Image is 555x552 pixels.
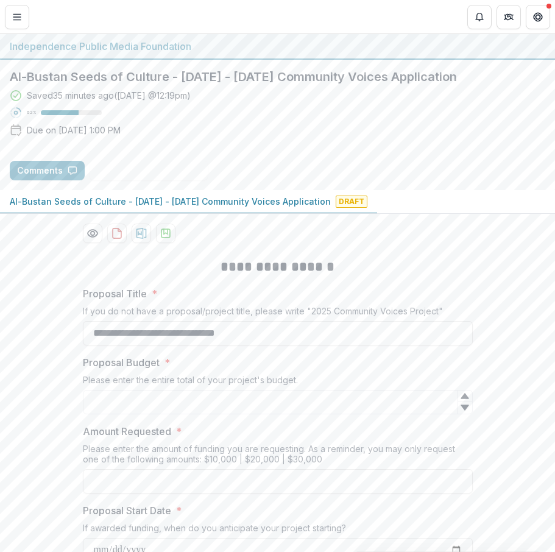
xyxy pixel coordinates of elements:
[83,224,102,243] button: Preview 442e751d-0e4a-43fb-adfb-b58e0ce7e5f2-0.pdf
[5,5,29,29] button: Toggle Menu
[107,224,127,243] button: download-proposal
[27,108,36,117] p: 62 %
[467,5,492,29] button: Notifications
[83,306,473,321] div: If you do not have a proposal/project title, please write "2025 Community Voices Project"
[83,444,473,469] div: Please enter the amount of funding you are requesting. As a reminder, you may only request one of...
[132,224,151,243] button: download-proposal
[526,5,550,29] button: Get Help
[83,503,171,518] p: Proposal Start Date
[83,355,160,370] p: Proposal Budget
[83,424,171,439] p: Amount Requested
[83,286,147,301] p: Proposal Title
[336,196,367,208] span: Draft
[10,39,545,54] div: Independence Public Media Foundation
[27,124,121,136] p: Due on [DATE] 1:00 PM
[10,195,331,208] p: Al-Bustan Seeds of Culture - [DATE] - [DATE] Community Voices Application
[10,69,545,84] h2: Al-Bustan Seeds of Culture - [DATE] - [DATE] Community Voices Application
[90,161,208,180] button: Answer Suggestions
[10,161,85,180] button: Comments
[156,224,175,243] button: download-proposal
[83,375,473,390] div: Please enter the entire total of your project's budget.
[27,89,191,102] div: Saved 35 minutes ago ( [DATE] @ 12:19pm )
[497,5,521,29] button: Partners
[83,523,473,538] div: If awarded funding, when do you anticipate your project starting?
